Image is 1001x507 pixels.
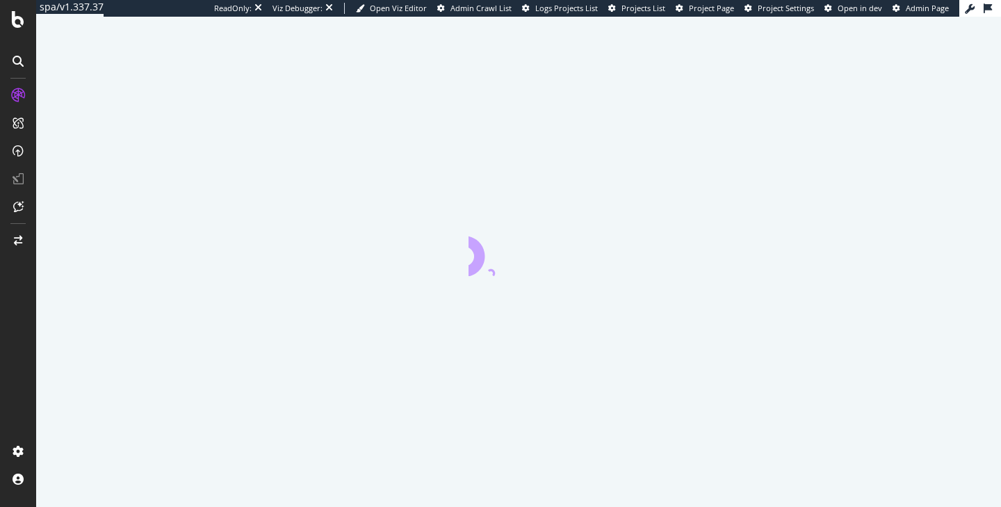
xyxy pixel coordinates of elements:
div: ReadOnly: [214,3,252,14]
a: Logs Projects List [522,3,598,14]
span: Logs Projects List [535,3,598,13]
a: Project Page [676,3,734,14]
div: animation [469,226,569,276]
a: Open Viz Editor [356,3,427,14]
a: Open in dev [824,3,882,14]
span: Project Settings [758,3,814,13]
a: Projects List [608,3,665,14]
span: Admin Page [906,3,949,13]
a: Admin Crawl List [437,3,512,14]
div: Viz Debugger: [272,3,323,14]
span: Projects List [621,3,665,13]
span: Open in dev [838,3,882,13]
a: Admin Page [893,3,949,14]
span: Open Viz Editor [370,3,427,13]
span: Admin Crawl List [450,3,512,13]
a: Project Settings [744,3,814,14]
span: Project Page [689,3,734,13]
